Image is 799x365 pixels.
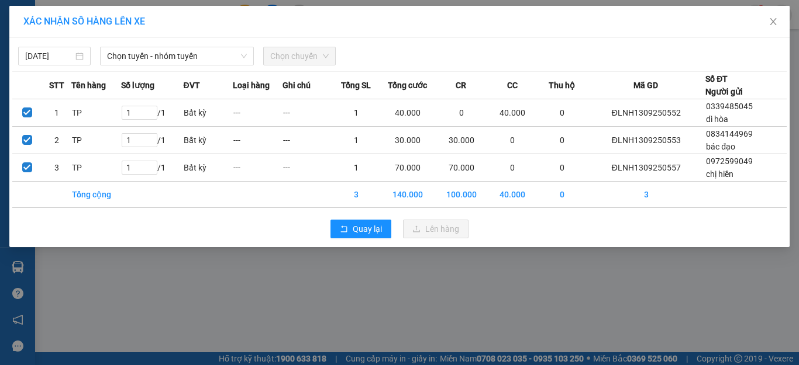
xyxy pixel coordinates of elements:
td: 3 [587,182,705,208]
td: 0 [538,154,587,182]
td: 70.000 [381,154,435,182]
td: Bất kỳ [183,127,233,154]
span: Số lượng [121,79,154,92]
button: uploadLên hàng [403,220,469,238]
span: rollback [340,225,348,234]
td: 2 [42,127,72,154]
td: 1 [332,99,381,127]
span: 0339485045 [706,102,753,111]
span: Chọn tuyến - nhóm tuyến [107,47,247,65]
td: 1 [42,99,72,127]
td: 3 [332,182,381,208]
span: Loại hàng [233,79,270,92]
button: rollbackQuay lại [330,220,391,238]
td: --- [283,127,332,154]
td: Bất kỳ [183,99,233,127]
td: 3 [42,154,72,182]
td: / 1 [121,154,184,182]
span: Tổng SL [341,79,371,92]
span: Thu hộ [549,79,575,92]
td: --- [283,154,332,182]
td: 0 [435,99,488,127]
span: down [240,53,247,60]
td: TP [71,127,121,154]
td: Bất kỳ [183,154,233,182]
td: Tổng cộng [71,182,121,208]
td: --- [283,99,332,127]
span: close [769,17,778,26]
td: 70.000 [435,154,488,182]
span: bác đạo [706,142,735,151]
span: 0834144969 [706,129,753,138]
span: dì hòa [706,114,728,124]
td: 40.000 [488,182,538,208]
td: --- [233,127,283,154]
span: Ghi chú [283,79,311,92]
td: 40.000 [488,99,538,127]
input: 13/09/2025 [25,50,73,62]
td: 0 [488,154,538,182]
td: 0 [488,127,538,154]
td: 30.000 [435,127,488,154]
span: Chọn chuyến [270,47,329,65]
td: TP [71,99,121,127]
td: 1 [332,154,381,182]
td: 40.000 [381,99,435,127]
td: / 1 [121,127,184,154]
span: 0972599049 [706,157,753,166]
td: 0 [538,182,587,208]
span: Tên hàng [71,79,106,92]
td: --- [233,99,283,127]
div: Số ĐT Người gửi [705,72,743,98]
td: TP [71,154,121,182]
span: Tổng cước [388,79,427,92]
td: ĐLNH1309250557 [587,154,705,182]
td: 1 [332,127,381,154]
td: 0 [538,99,587,127]
span: Mã GD [633,79,658,92]
td: / 1 [121,99,184,127]
td: 30.000 [381,127,435,154]
td: ĐLNH1309250552 [587,99,705,127]
span: Quay lại [353,223,382,235]
td: --- [233,154,283,182]
td: 140.000 [381,182,435,208]
span: CR [456,79,466,92]
td: ĐLNH1309250553 [587,127,705,154]
span: ĐVT [183,79,199,92]
span: STT [49,79,64,92]
button: Close [757,6,790,39]
span: chị hiền [706,169,733,179]
td: 100.000 [435,182,488,208]
span: CC [507,79,518,92]
span: XÁC NHẬN SỐ HÀNG LÊN XE [23,16,145,27]
td: 0 [538,127,587,154]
